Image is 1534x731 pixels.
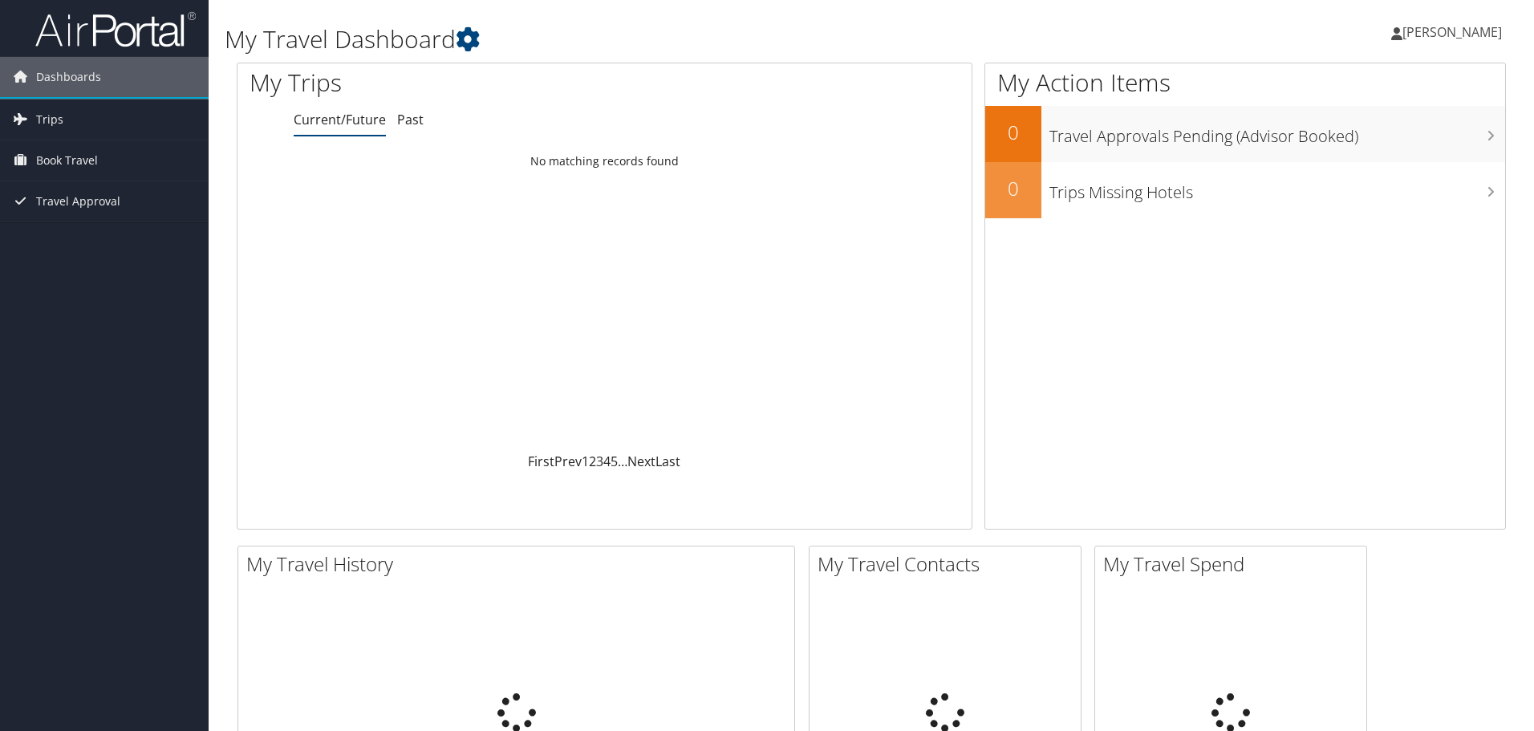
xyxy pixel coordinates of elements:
span: … [618,453,627,470]
h2: My Travel History [246,550,794,578]
img: airportal-logo.png [35,10,196,48]
a: Past [397,111,424,128]
h3: Travel Approvals Pending (Advisor Booked) [1049,117,1505,148]
a: 0Travel Approvals Pending (Advisor Booked) [985,106,1505,162]
h3: Trips Missing Hotels [1049,173,1505,204]
a: 4 [603,453,611,470]
span: Dashboards [36,57,101,97]
h1: My Trips [250,66,654,99]
h2: My Travel Spend [1103,550,1366,578]
a: 2 [589,453,596,470]
h2: My Travel Contacts [818,550,1081,578]
a: 1 [582,453,589,470]
a: 3 [596,453,603,470]
h2: 0 [985,175,1041,202]
a: First [528,453,554,470]
h2: 0 [985,119,1041,146]
span: [PERSON_NAME] [1402,23,1502,41]
a: Current/Future [294,111,386,128]
td: No matching records found [237,147,972,176]
span: Travel Approval [36,181,120,221]
a: 0Trips Missing Hotels [985,162,1505,218]
h1: My Travel Dashboard [225,22,1087,56]
a: Next [627,453,655,470]
a: 5 [611,453,618,470]
a: Last [655,453,680,470]
a: Prev [554,453,582,470]
a: [PERSON_NAME] [1391,8,1518,56]
h1: My Action Items [985,66,1505,99]
span: Book Travel [36,140,98,181]
span: Trips [36,99,63,140]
